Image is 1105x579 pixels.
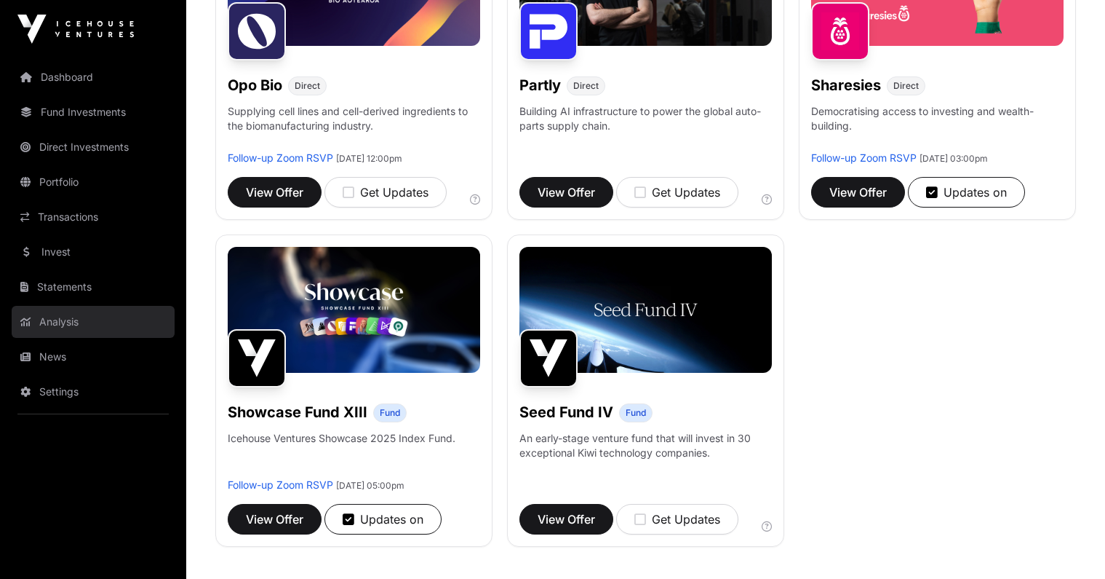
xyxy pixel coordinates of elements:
[519,2,578,60] img: Partly
[626,407,646,419] span: Fund
[228,247,480,374] img: Showcase-Fund-Banner-1.jpg
[519,431,772,460] p: An early-stage venture fund that will invest in 30 exceptional Kiwi technology companies.
[228,151,333,164] a: Follow-up Zoom RSVP
[519,247,772,374] img: Seed-Fund-4_Banner.jpg
[829,184,887,201] span: View Offer
[908,177,1025,208] button: Updates on
[228,2,286,60] img: Opo Bio
[12,236,175,268] a: Invest
[634,184,720,201] div: Get Updates
[12,306,175,338] a: Analysis
[12,376,175,408] a: Settings
[324,504,442,535] button: Updates on
[573,80,599,92] span: Direct
[616,177,738,208] button: Get Updates
[17,15,134,44] img: Icehouse Ventures Logo
[12,166,175,198] a: Portfolio
[12,61,175,93] a: Dashboard
[336,153,402,164] span: [DATE] 12:00pm
[519,75,561,95] h1: Partly
[12,131,175,163] a: Direct Investments
[228,402,367,422] h1: Showcase Fund XIII
[519,402,613,422] h1: Seed Fund IV
[634,511,720,528] div: Get Updates
[811,2,869,60] img: Sharesies
[228,177,322,208] button: View Offer
[519,329,578,387] img: Seed Fund IV
[228,75,282,95] h1: Opo Bio
[811,151,917,164] a: Follow-up Zoom RSVP
[519,104,772,151] p: Building AI infrastructure to power the global auto-parts supply chain.
[336,480,404,491] span: [DATE] 05:00pm
[343,184,428,201] div: Get Updates
[893,80,919,92] span: Direct
[538,184,595,201] span: View Offer
[228,329,286,387] img: Showcase Fund XIII
[616,504,738,535] button: Get Updates
[811,177,905,208] button: View Offer
[246,511,303,528] span: View Offer
[246,184,303,201] span: View Offer
[538,511,595,528] span: View Offer
[519,177,613,208] button: View Offer
[324,177,447,208] button: Get Updates
[919,153,988,164] span: [DATE] 03:00pm
[926,184,1007,201] div: Updates on
[228,478,333,491] a: Follow-up Zoom RSVP
[228,104,480,133] p: Supplying cell lines and cell-derived ingredients to the biomanufacturing industry.
[811,75,881,95] h1: Sharesies
[343,511,423,528] div: Updates on
[295,80,320,92] span: Direct
[811,104,1064,151] p: Democratising access to investing and wealth-building.
[519,504,613,535] button: View Offer
[12,341,175,373] a: News
[12,271,175,303] a: Statements
[12,96,175,128] a: Fund Investments
[12,201,175,233] a: Transactions
[380,407,400,419] span: Fund
[228,431,455,446] p: Icehouse Ventures Showcase 2025 Index Fund.
[228,504,322,535] button: View Offer
[1032,509,1105,579] iframe: Chat Widget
